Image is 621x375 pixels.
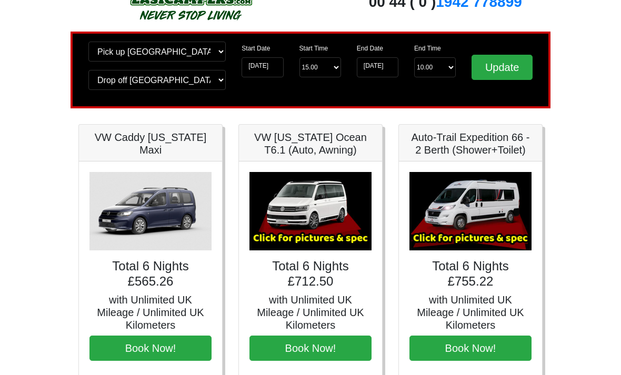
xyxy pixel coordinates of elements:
[89,172,212,250] img: VW Caddy California Maxi
[409,293,532,331] h5: with Unlimited UK Mileage / Unlimited UK Kilometers
[409,336,532,361] button: Book Now!
[357,57,398,77] input: Return Date
[249,336,372,361] button: Book Now!
[89,259,212,289] h4: Total 6 Nights £565.26
[242,57,283,77] input: Start Date
[409,131,532,156] h5: Auto-Trail Expedition 66 - 2 Berth (Shower+Toilet)
[249,293,372,331] h5: with Unlimited UK Mileage / Unlimited UK Kilometers
[89,293,212,331] h5: with Unlimited UK Mileage / Unlimited UK Kilometers
[299,44,328,53] label: Start Time
[249,131,372,156] h5: VW [US_STATE] Ocean T6.1 (Auto, Awning)
[409,259,532,289] h4: Total 6 Nights £755.22
[414,44,441,53] label: End Time
[249,172,372,250] img: VW California Ocean T6.1 (Auto, Awning)
[242,44,270,53] label: Start Date
[89,336,212,361] button: Book Now!
[249,259,372,289] h4: Total 6 Nights £712.50
[89,131,212,156] h5: VW Caddy [US_STATE] Maxi
[409,172,532,250] img: Auto-Trail Expedition 66 - 2 Berth (Shower+Toilet)
[472,55,533,80] input: Update
[357,44,383,53] label: End Date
